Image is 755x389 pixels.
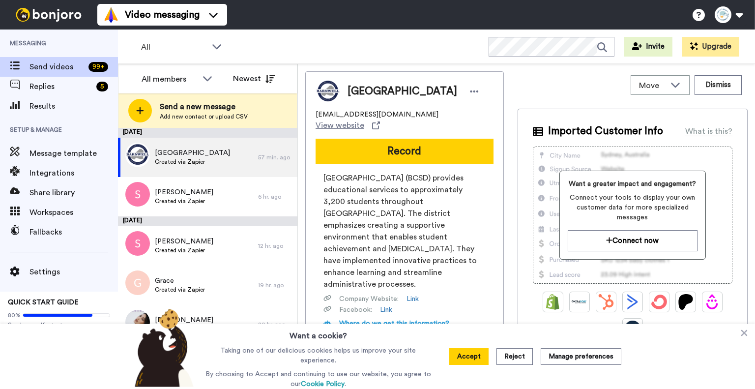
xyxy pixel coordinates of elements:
[316,120,364,131] span: View website
[125,8,200,22] span: Video messaging
[682,37,739,57] button: Upgrade
[316,139,494,164] button: Record
[155,246,213,254] span: Created via Zapier
[568,179,697,189] span: Want a greater impact and engagement?
[380,305,392,315] a: Link
[142,73,198,85] div: All members
[541,348,621,365] button: Manage preferences
[96,82,108,91] div: 5
[301,381,345,388] a: Cookie Policy
[88,62,108,72] div: 99 +
[226,69,282,89] button: Newest
[598,294,614,310] img: Hubspot
[339,320,449,327] span: Where do we get this information?
[568,193,697,222] span: Connect your tools to display your own customer data for more specialized messages
[258,321,292,329] div: 20 hr. ago
[29,81,92,92] span: Replies
[8,311,21,319] span: 80%
[323,172,486,290] span: [GEOGRAPHIC_DATA] (BCSD) provides educational services to approximately 3,200 students throughout...
[160,113,248,120] span: Add new contact or upload CSV
[339,305,372,315] span: Facebook :
[155,197,213,205] span: Created via Zapier
[258,193,292,201] div: 6 hr. ago
[258,153,292,161] div: 57 min. ago
[548,124,663,139] span: Imported Customer Info
[496,348,533,365] button: Reject
[568,230,697,251] button: Connect now
[29,207,118,218] span: Workspaces
[258,281,292,289] div: 19 hr. ago
[160,101,248,113] span: Send a new message
[449,348,489,365] button: Accept
[12,8,86,22] img: bj-logo-header-white.svg
[651,294,667,310] img: ConvertKit
[125,182,150,207] img: s.png
[545,294,561,310] img: Shopify
[203,346,434,365] p: Taking one of our delicious cookies helps us improve your site experience.
[8,321,110,329] span: Send yourself a test
[29,100,118,112] span: Results
[126,308,199,387] img: bear-with-cookie.png
[155,187,213,197] span: [PERSON_NAME]
[203,369,434,389] p: By choosing to Accept and continuing to use our website, you agree to our .
[155,237,213,246] span: [PERSON_NAME]
[118,128,297,138] div: [DATE]
[685,125,732,137] div: What is this?
[348,84,457,99] span: [GEOGRAPHIC_DATA]
[625,294,640,310] img: ActiveCampaign
[8,299,79,306] span: QUICK START GUIDE
[118,216,297,226] div: [DATE]
[695,75,742,95] button: Dismiss
[316,120,380,131] a: View website
[316,110,438,120] span: [EMAIL_ADDRESS][DOMAIN_NAME]
[155,148,230,158] span: [GEOGRAPHIC_DATA]
[29,61,85,73] span: Send videos
[29,167,118,179] span: Integrations
[625,321,640,336] img: GoHighLevel
[155,286,205,294] span: Created via Zapier
[155,276,205,286] span: Grace
[125,270,150,295] img: g.png
[704,294,720,310] img: Drip
[125,231,150,256] img: s.png
[29,226,118,238] span: Fallbacks
[639,80,666,91] span: Move
[624,37,672,57] button: Invite
[125,143,150,167] img: 3e47d1ba-5846-4c11-a677-89661998e709.png
[290,324,347,342] h3: Want a cookie?
[29,148,118,159] span: Message template
[103,7,119,23] img: vm-color.svg
[407,294,419,304] a: Link
[572,294,587,310] img: Ontraport
[125,310,150,334] img: d2af2981-e30b-4bd2-8cc8-fcf503898552.jpg
[258,242,292,250] div: 12 hr. ago
[29,266,118,278] span: Settings
[339,294,399,304] span: Company Website :
[29,187,118,199] span: Share library
[316,79,340,104] img: Image of Sydney
[141,41,207,53] span: All
[155,158,230,166] span: Created via Zapier
[678,294,694,310] img: Patreon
